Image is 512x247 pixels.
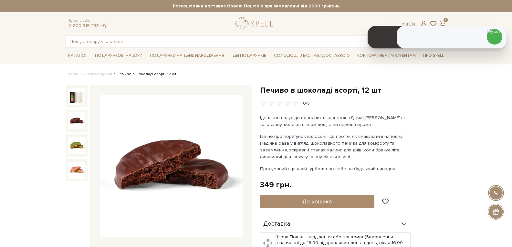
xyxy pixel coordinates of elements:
[235,17,276,30] a: logo
[68,88,85,105] img: Печиво в шоколаді асорті, 12 шт
[302,198,332,205] span: До кошика
[402,21,415,27] div: Ук
[407,21,408,27] span: |
[86,72,112,77] a: Вся продукція
[66,51,90,61] a: Каталог
[229,51,269,61] a: Ідеї подарунків
[66,72,82,77] a: Головна
[68,162,85,179] img: Печиво в шоколаді асорті, 12 шт
[355,51,418,61] a: Корпоративним клієнтам
[263,221,290,227] span: Доставка
[260,114,412,128] p: Ідеально пасує до вовняних шкарпеток, «Дівчат [PERSON_NAME]» і того стану, коли за вікном дощ, а ...
[303,100,310,107] div: 0/5
[92,51,145,61] a: Подарункові набори
[271,50,352,61] a: Солодощі з експрес-доставкою
[260,165,412,172] p: Продуманий сценарій турботи про себе на будь-який випадок.
[69,19,107,23] span: Консультація:
[66,36,432,47] input: Пошук товару у каталозі
[112,71,176,77] li: Печиво в шоколаді асорті, 12 шт
[260,85,447,95] h1: Печиво в шоколаді асорті, 12 шт
[66,3,447,9] strong: Безкоштовна доставка Новою Поштою при замовленні від 2000 гривень
[260,180,291,190] div: 349 грн.
[100,23,107,28] a: telegram
[69,23,99,28] a: 0 800 319 233
[100,95,243,238] img: Печиво в шоколаді асорті, 12 шт
[68,112,85,129] img: Печиво в шоколаді асорті, 12 шт
[421,51,446,61] a: Про Spell
[260,195,375,208] button: До кошика
[409,21,415,27] a: En
[147,51,227,61] a: Подарунки на День народження
[260,133,412,160] p: Це не про порятунок від осені. Це про те, як смакувати її наповну. Надійна база у вигляді шоколад...
[68,137,85,154] img: Печиво в шоколаді асорті, 12 шт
